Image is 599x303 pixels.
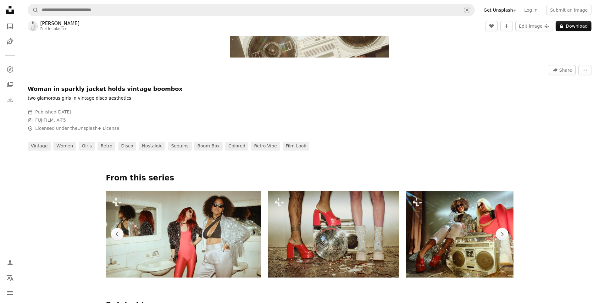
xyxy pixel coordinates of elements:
[4,272,16,284] button: Language
[28,142,51,151] a: vintage
[4,287,16,299] button: Menu
[53,142,76,151] a: women
[79,142,95,151] a: girls
[4,78,16,91] a: Collections
[28,4,475,16] form: Find visuals sitewide
[268,231,399,237] a: Disco ball and platform shoes at a party
[35,125,119,132] span: Licensed under the
[97,142,115,151] a: retro
[40,20,80,27] a: [PERSON_NAME]
[406,191,537,278] img: Two women in retro outfits with a boombox
[225,142,248,151] a: colored
[139,142,165,151] a: nostalgic
[546,5,591,15] button: Submit an image
[4,35,16,48] a: Illustrations
[35,109,71,114] span: Published
[56,109,71,114] time: September 22, 2025 at 8:15:10 PM GMT+3
[168,142,191,151] a: sequins
[78,126,119,131] a: Unsplash+ License
[28,21,38,31] img: Go to Andrej Lišakov's profile
[46,27,67,31] a: Unsplash+
[480,5,520,15] a: Get Unsplash+
[118,142,136,151] a: disco
[459,4,474,16] button: Visual search
[559,65,572,75] span: Share
[106,191,260,278] img: Two women in sparkly outfits posing in a bathroom.
[4,4,16,18] a: Home — Unsplash
[106,173,513,183] p: From this series
[194,142,223,151] a: boom box
[520,5,541,15] a: Log in
[485,21,498,31] button: Like
[268,191,399,278] img: Disco ball and platform shoes at a party
[549,65,576,75] button: Share this image
[4,93,16,106] a: Download History
[35,117,66,124] button: FUJIFILM, X-T5
[4,20,16,33] a: Photos
[28,95,131,102] p: two glamorous girls in vintage disco aesthetics
[283,142,310,151] a: film look
[500,21,513,31] button: Add to Collection
[40,27,80,32] div: For
[4,63,16,76] a: Explore
[28,4,39,16] button: Search Unsplash
[496,228,508,240] button: scroll list to the right
[515,21,553,31] button: Edit image
[111,228,124,240] button: scroll list to the left
[578,65,591,75] button: More Actions
[556,21,591,31] button: Download
[406,231,537,237] a: Two women in retro outfits with a boombox
[4,256,16,269] a: Log in / Sign up
[28,85,216,93] h1: Woman in sparkly jacket holds vintage boombox
[251,142,280,151] a: retro vibe
[106,231,260,237] a: Two women in sparkly outfits posing in a bathroom.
